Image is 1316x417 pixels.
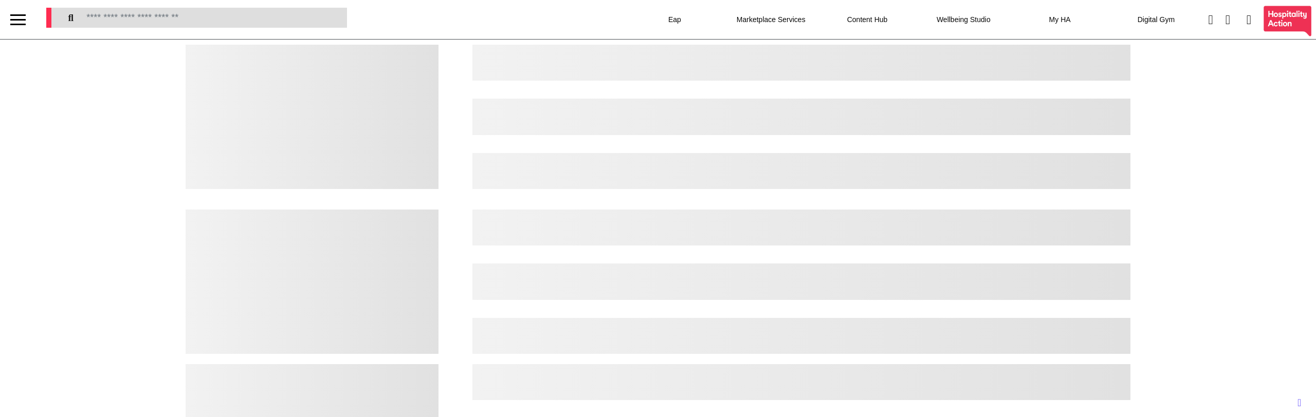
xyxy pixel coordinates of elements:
[916,5,1012,34] div: Wellbeing Studio
[1108,5,1204,34] div: Digital Gym
[723,5,819,34] div: Marketplace Services
[1012,5,1108,34] div: My HA
[627,5,723,34] div: Eap
[819,5,915,34] div: Content Hub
